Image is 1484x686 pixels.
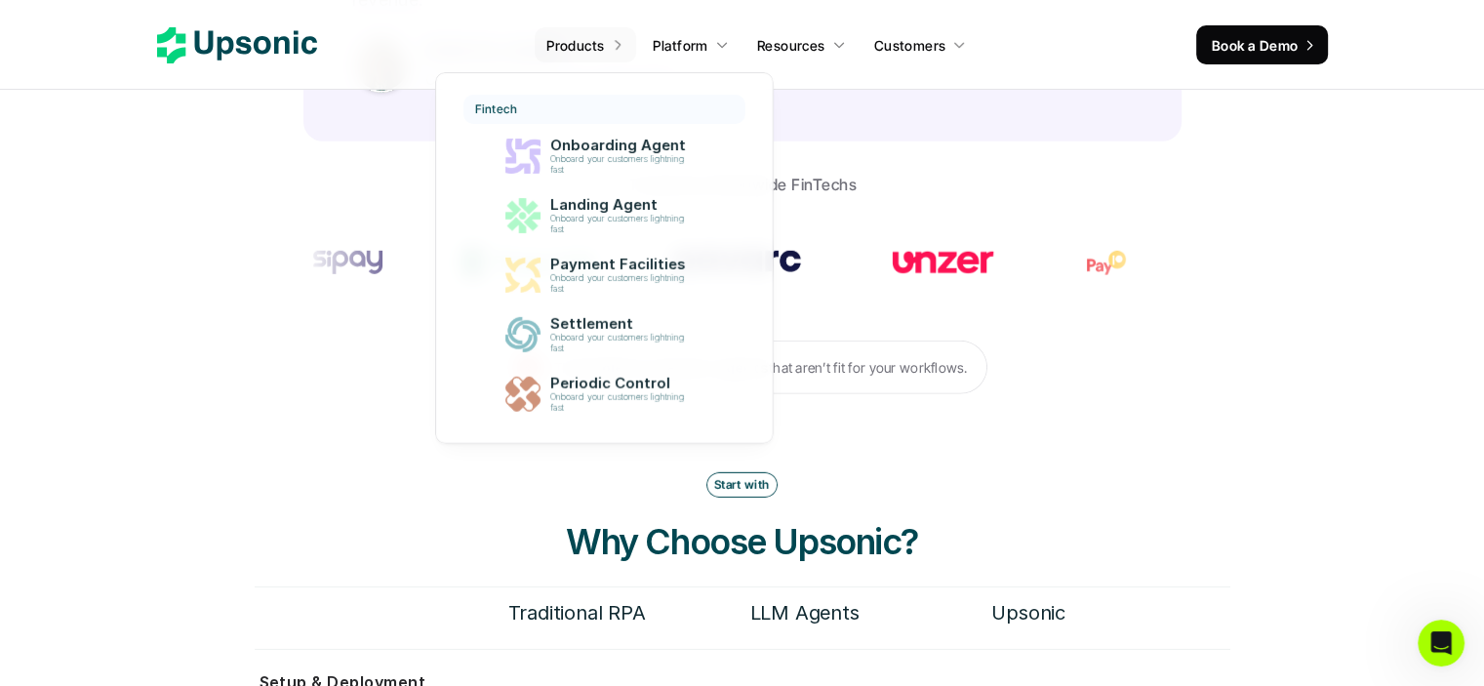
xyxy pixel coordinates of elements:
a: Products [535,27,636,62]
p: Landing Agent [549,196,694,214]
a: SettlementOnboard your customers lightning fast [463,307,745,362]
a: Payment FacilitiesOnboard your customers lightning fast [463,248,745,303]
a: Landing AgentOnboard your customers lightning fast [463,188,745,243]
p: Book a Demo [1212,35,1299,56]
h3: Why Choose Upsonic? [450,517,1035,566]
h6: Traditional RPA [508,596,746,629]
p: The that aren’t fit for your workflows. [554,355,968,380]
p: Customers [874,35,946,56]
p: Onboard your customers lightning fast [549,392,692,414]
h6: LLM Agents [749,596,987,629]
p: Platform [653,35,707,56]
iframe: Intercom live chat [1418,620,1464,666]
p: Start with [714,478,770,492]
p: Onboard your customers lightning fast [549,333,692,354]
p: Onboard your customers lightning fast [549,214,692,235]
p: Fintech [475,102,517,116]
p: Trusted by Worldwide FinTechs [628,171,857,199]
a: Periodic ControlOnboard your customers lightning fast [463,367,745,422]
a: Onboarding AgentOnboard your customers lightning fast [463,129,745,183]
p: Resources [757,35,825,56]
p: Onboarding Agent [549,137,694,154]
p: Payment Facilities [549,256,694,273]
p: Products [546,35,604,56]
p: Onboard your customers lightning fast [549,154,692,176]
p: Onboard your customers lightning fast [549,273,692,295]
p: Periodic Control [549,375,694,392]
h6: Upsonic [991,596,1229,629]
p: Settlement [549,315,694,333]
